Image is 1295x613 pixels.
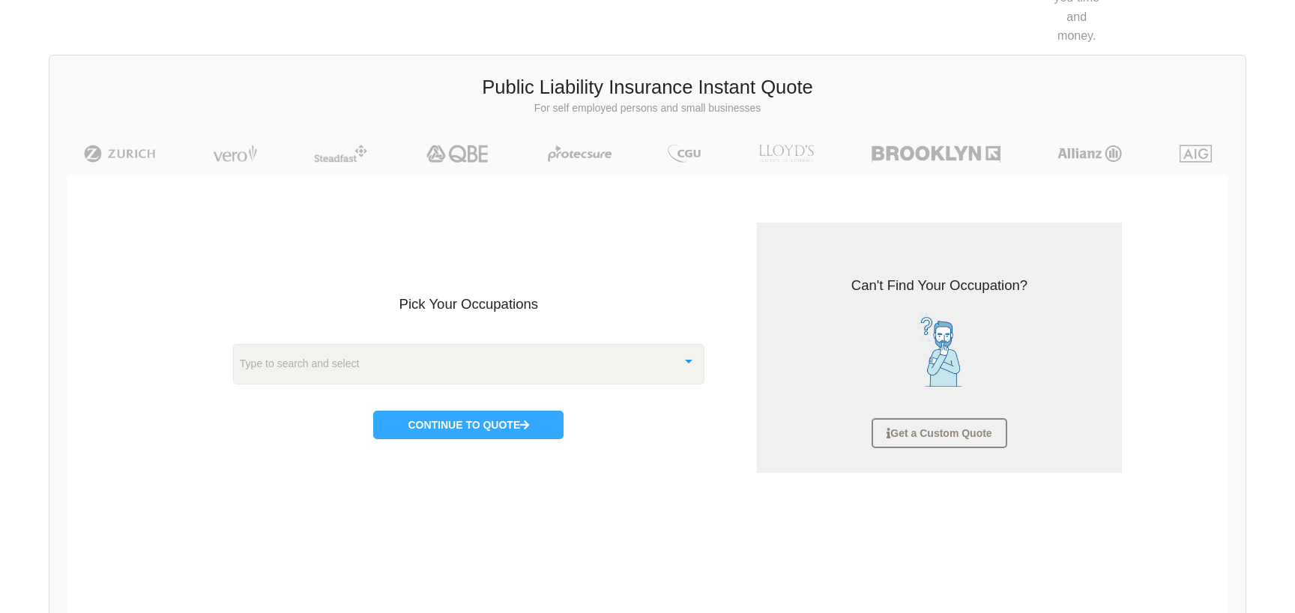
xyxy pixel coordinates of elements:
img: Vero | Public Liability Insurance [206,145,264,163]
img: Protecsure | Public Liability Insurance [542,145,618,163]
h3: Can't Find Your Occupation? [768,276,1111,295]
img: LLOYD's | Public Liability Insurance [750,145,822,163]
img: Steadfast | Public Liability Insurance [308,145,374,163]
span: Type to search and select [240,354,360,372]
h3: Public Liability Insurance Instant Quote [61,74,1234,101]
img: Zurich | Public Liability Insurance [77,145,162,163]
img: AIG | Public Liability Insurance [1174,145,1218,163]
a: Get a Custom Quote [872,418,1006,448]
img: CGU | Public Liability Insurance [662,145,707,163]
img: Brooklyn | Public Liability Insurance [866,145,1006,163]
h3: Pick Your Occupations [233,295,704,314]
p: For self employed persons and small businesses [61,101,1234,116]
img: Allianz | Public Liability Insurance [1050,145,1129,163]
button: Continue to Quote [373,411,564,439]
img: QBE | Public Liability Insurance [417,145,498,163]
